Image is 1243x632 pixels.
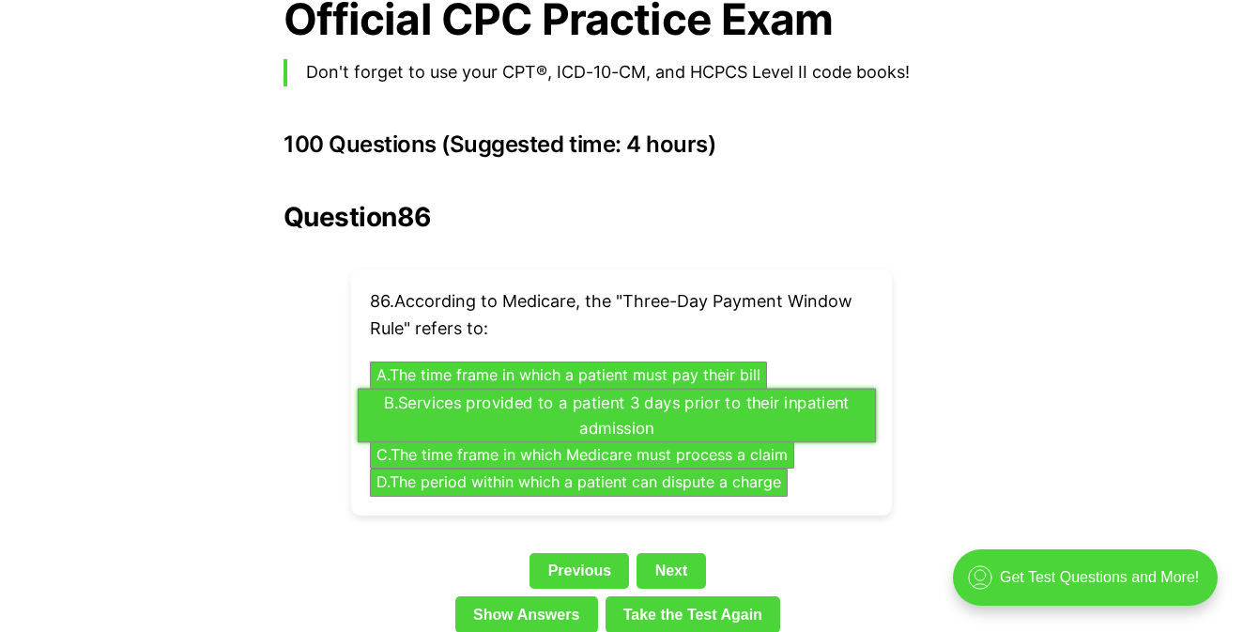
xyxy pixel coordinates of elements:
[370,362,767,390] button: A.The time frame in which a patient must pay their bill
[284,59,959,86] blockquote: Don't forget to use your CPT®, ICD-10-CM, and HCPCS Level II code books!
[284,202,959,232] h2: Question 86
[637,553,705,589] a: Next
[284,131,959,158] h3: 100 Questions (Suggested time: 4 hours)
[937,540,1243,632] iframe: portal-trigger
[370,469,788,497] button: D.The period within which a patient can dispute a charge
[606,596,781,632] a: Take the Test Again
[529,553,629,589] a: Previous
[370,288,873,343] p: 86 . According to Medicare, the "Three-Day Payment Window Rule" refers to:
[370,441,794,470] button: C.The time frame in which Medicare must process a claim
[358,388,876,442] button: B.Services provided to a patient 3 days prior to their inpatient admission
[455,596,598,632] a: Show Answers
